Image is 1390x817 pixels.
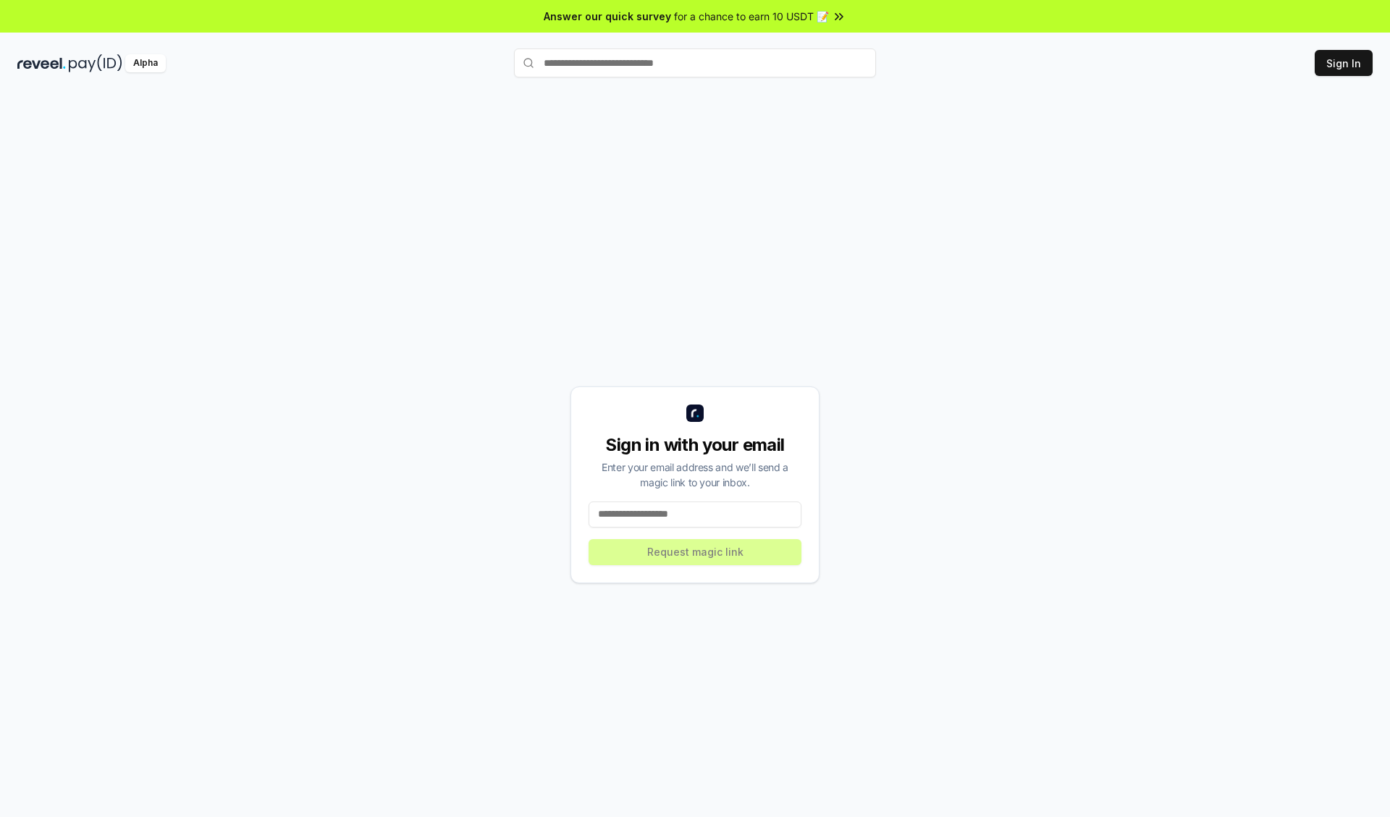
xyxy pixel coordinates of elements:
div: Sign in with your email [589,433,801,457]
span: for a chance to earn 10 USDT 📝 [674,9,829,24]
div: Enter your email address and we’ll send a magic link to your inbox. [589,460,801,490]
img: logo_small [686,405,704,422]
span: Answer our quick survey [544,9,671,24]
div: Alpha [125,54,166,72]
button: Sign In [1315,50,1373,76]
img: reveel_dark [17,54,66,72]
img: pay_id [69,54,122,72]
